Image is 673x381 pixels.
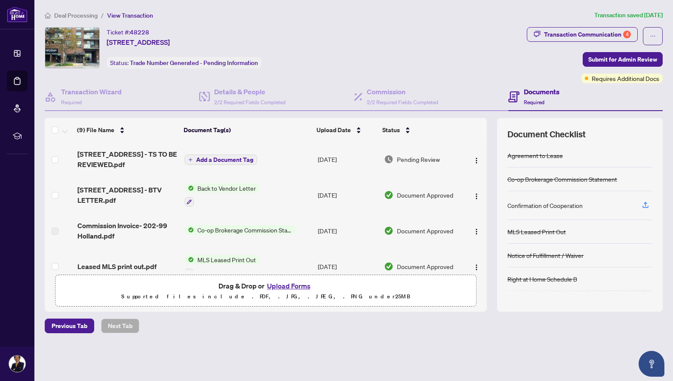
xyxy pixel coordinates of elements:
[45,319,94,333] button: Previous Tab
[61,291,471,302] p: Supported files include .PDF, .JPG, .JPEG, .PNG under 25 MB
[397,190,453,200] span: Document Approved
[314,214,381,248] td: [DATE]
[544,28,631,41] div: Transaction Communication
[470,260,483,273] button: Logo
[77,149,178,170] span: [STREET_ADDRESS] - TS TO BE REVIEWED.pdf
[524,87,559,97] h4: Documents
[524,99,544,105] span: Required
[184,183,194,193] img: Status Icon
[473,157,480,164] img: Logo
[473,193,480,200] img: Logo
[594,10,663,20] article: Transaction saved [DATE]
[196,157,253,163] span: Add a Document Tag
[473,264,480,271] img: Logo
[107,12,153,19] span: View Transaction
[470,224,483,238] button: Logo
[214,99,286,105] span: 2/2 Required Fields Completed
[384,226,393,235] img: Document Status
[45,12,51,19] span: home
[45,28,99,68] img: IMG-X12322853_1.jpg
[194,225,296,235] span: Co-op Brokerage Commission Statement
[379,118,461,142] th: Status
[52,319,87,333] span: Previous Tab
[397,262,453,271] span: Document Approved
[194,183,259,193] span: Back to Vendor Letter
[367,87,438,97] h4: Commission
[77,261,157,272] span: Leased MLS print out.pdf
[130,28,149,36] span: 48228
[384,262,393,271] img: Document Status
[314,177,381,214] td: [DATE]
[470,188,483,202] button: Logo
[77,185,178,205] span: [STREET_ADDRESS] - BTV LETTER.pdf
[264,280,313,291] button: Upload Forms
[639,351,664,377] button: Open asap
[507,227,566,236] div: MLS Leased Print Out
[61,99,82,105] span: Required
[107,37,170,47] span: [STREET_ADDRESS]
[650,33,656,39] span: ellipsis
[55,275,476,307] span: Drag & Drop orUpload FormsSupported files include .PDF, .JPG, .JPEG, .PNG under25MB
[313,118,379,142] th: Upload Date
[507,251,584,260] div: Notice of Fulfillment / Waiver
[101,319,139,333] button: Next Tab
[314,248,381,285] td: [DATE]
[384,190,393,200] img: Document Status
[588,53,657,66] span: Submit for Admin Review
[184,225,194,235] img: Status Icon
[317,125,351,135] span: Upload Date
[314,142,381,177] td: [DATE]
[470,152,483,166] button: Logo
[54,12,98,19] span: Deal Processing
[9,356,25,372] img: Profile Icon
[397,226,453,235] span: Document Approved
[527,27,638,42] button: Transaction Communication4
[61,87,122,97] h4: Transaction Wizard
[107,57,261,68] div: Status:
[384,155,393,164] img: Document Status
[507,174,617,184] div: Co-op Brokerage Commission Statement
[184,183,259,207] button: Status IconBack to Vendor Letter
[507,201,583,210] div: Confirmation of Cooperation
[184,155,257,165] button: Add a Document Tag
[77,220,178,241] span: Commission Invoice- 202-99 Holland.pdf
[507,151,563,160] div: Agreement to Lease
[583,52,663,67] button: Submit for Admin Review
[184,255,259,278] button: Status IconMLS Leased Print Out
[101,10,104,20] li: /
[180,118,313,142] th: Document Tag(s)
[473,228,480,235] img: Logo
[130,59,258,67] span: Trade Number Generated - Pending Information
[184,255,194,264] img: Status Icon
[382,125,400,135] span: Status
[367,99,438,105] span: 2/2 Required Fields Completed
[77,125,114,135] span: (9) File Name
[107,27,149,37] div: Ticket #:
[7,6,28,22] img: logo
[218,280,313,291] span: Drag & Drop or
[188,158,193,162] span: plus
[194,255,259,264] span: MLS Leased Print Out
[623,31,631,38] div: 4
[74,118,180,142] th: (9) File Name
[397,155,440,164] span: Pending Review
[184,225,296,235] button: Status IconCo-op Brokerage Commission Statement
[507,274,577,284] div: Right at Home Schedule B
[592,74,659,83] span: Requires Additional Docs
[507,128,586,140] span: Document Checklist
[214,87,286,97] h4: Details & People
